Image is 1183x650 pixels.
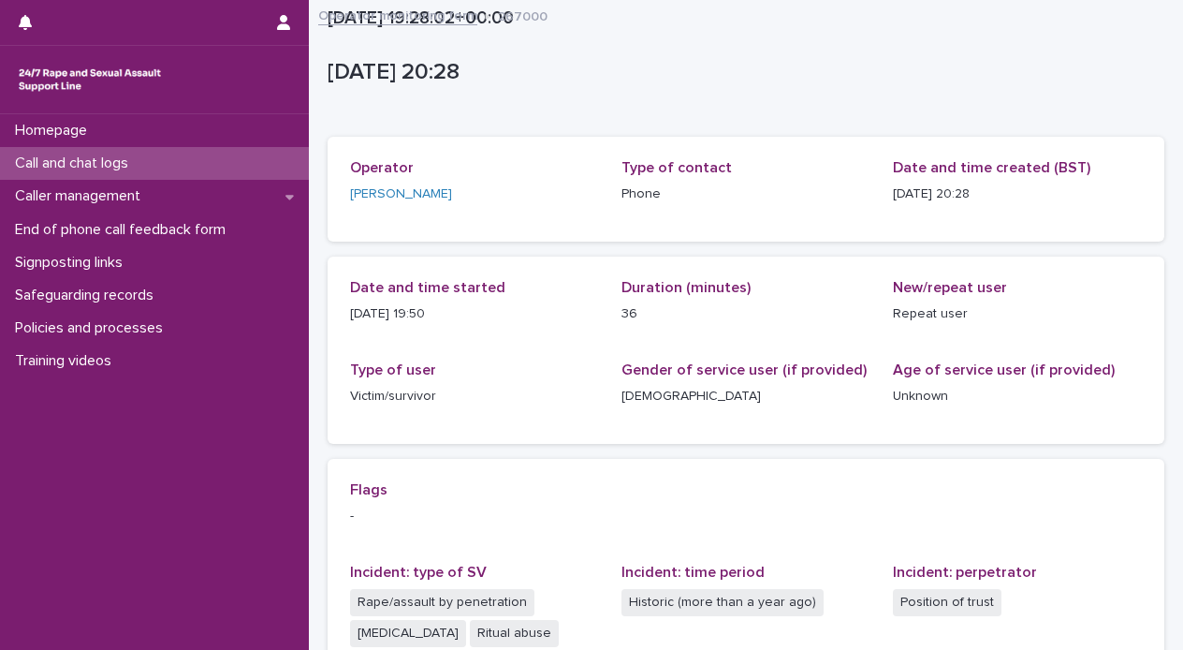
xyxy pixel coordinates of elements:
[15,61,165,98] img: rhQMoQhaT3yELyF149Cw
[893,185,1142,204] p: [DATE] 20:28
[7,122,102,140] p: Homepage
[350,565,487,580] span: Incident: type of SV
[7,254,138,272] p: Signposting links
[893,280,1007,295] span: New/repeat user
[498,5,548,25] p: 267000
[893,589,1001,616] span: Position of trust
[893,565,1037,580] span: Incident: perpetrator
[621,304,870,324] p: 36
[350,185,452,204] a: [PERSON_NAME]
[621,362,867,377] span: Gender of service user (if provided)
[893,362,1115,377] span: Age of service user (if provided)
[7,319,178,337] p: Policies and processes
[350,482,387,497] span: Flags
[621,185,870,204] p: Phone
[350,620,466,647] span: [MEDICAL_DATA]
[621,565,765,580] span: Incident: time period
[7,155,143,172] p: Call and chat logs
[893,160,1090,175] span: Date and time created (BST)
[621,280,751,295] span: Duration (minutes)
[318,4,477,25] a: Operator monitoring form
[350,507,1142,526] p: -
[350,362,436,377] span: Type of user
[621,387,870,406] p: [DEMOGRAPHIC_DATA]
[350,304,599,324] p: [DATE] 19:50
[7,287,168,304] p: Safeguarding records
[621,160,732,175] span: Type of contact
[7,187,155,205] p: Caller management
[350,387,599,406] p: Victim/survivor
[7,221,241,239] p: End of phone call feedback form
[350,280,505,295] span: Date and time started
[328,59,1157,86] p: [DATE] 20:28
[350,589,534,616] span: Rape/assault by penetration
[350,160,414,175] span: Operator
[893,387,1142,406] p: Unknown
[7,352,126,370] p: Training videos
[893,304,1142,324] p: Repeat user
[470,620,559,647] span: Ritual abuse
[621,589,824,616] span: Historic (more than a year ago)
